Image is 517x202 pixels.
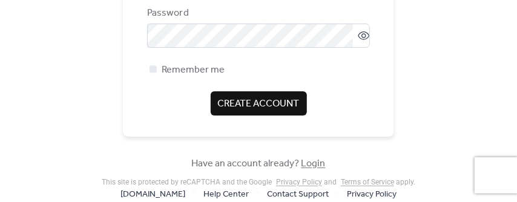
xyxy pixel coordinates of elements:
a: Privacy Policy [276,178,322,186]
a: Terms of Service [341,178,394,186]
a: Help Center [203,186,249,201]
a: Login [301,154,326,173]
a: [DOMAIN_NAME] [120,186,185,201]
a: Contact Support [267,186,329,201]
div: This site is protected by reCAPTCHA and the Google and apply . [102,178,415,186]
button: Create Account [211,91,307,116]
div: Password [147,6,367,21]
a: Privacy Policy [347,186,397,201]
span: Contact Support [267,187,329,202]
span: Have an account already? [192,157,326,171]
span: Privacy Policy [347,187,397,202]
span: Help Center [203,187,249,202]
span: [DOMAIN_NAME] [120,187,185,202]
span: Remember me [162,63,225,77]
span: Create Account [218,97,300,111]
